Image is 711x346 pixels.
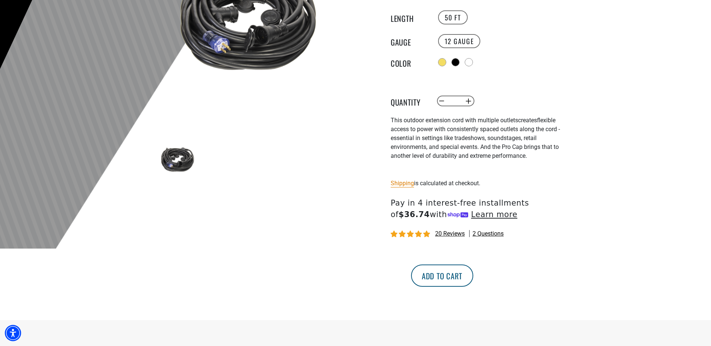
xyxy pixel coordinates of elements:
legend: Gauge [391,36,428,46]
label: 12 GAUGE [438,34,481,48]
label: Quantity [391,96,428,106]
span: creates [518,117,537,124]
p: flexible access to power with consistently spaced outlets along the cord - essential in settings ... [391,116,572,160]
span: 20 reviews [435,230,465,237]
div: is calculated at checkout. [391,178,572,188]
img: black [155,139,198,182]
div: Accessibility Menu [5,325,21,341]
span: 4.80 stars [391,231,431,238]
span: This outdoor extension cord with multiple outlets [391,117,518,124]
a: Shipping [391,180,414,187]
button: Add to cart [411,265,473,287]
legend: Color [391,57,428,67]
label: 50 FT [438,10,468,24]
span: 2 questions [473,230,504,238]
legend: Length [391,13,428,22]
